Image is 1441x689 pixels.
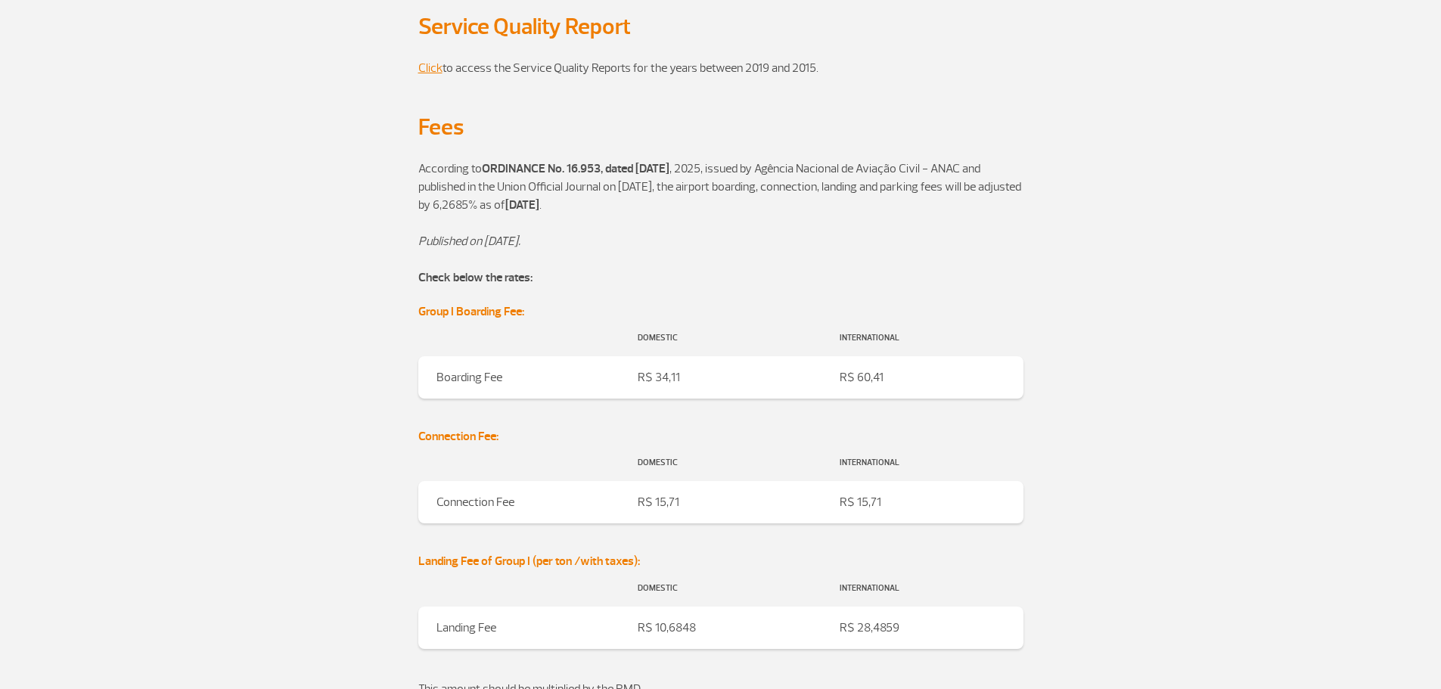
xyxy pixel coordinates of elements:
[418,160,1023,214] p: According to , 2025, issued by Agência Nacional de Aviação Civil - ANAC and published in the Unio...
[620,444,821,481] th: Domestic
[821,356,1023,399] td: R$ 60,41
[821,319,1023,356] th: International
[418,234,520,249] em: Published on [DATE].
[418,61,443,76] a: Click
[821,481,1023,523] td: R$ 15,71
[418,13,1023,41] h2: Service Quality Report
[505,197,539,213] strong: [DATE]
[620,319,821,356] th: Domestic
[620,356,821,399] td: R$ 34,11
[418,113,1023,141] h2: Fees
[620,481,821,523] td: R$ 15,71
[418,430,1023,444] h6: Connection Fee:
[418,607,620,649] td: Landing Fee
[418,305,1023,319] h6: Group I Boarding Fee:
[418,59,1023,77] p: to access the Service Quality Reports for the years between 2019 and 2015.
[418,356,620,399] td: Boarding Fee
[821,607,1023,649] td: R$ 28,4859
[482,161,669,176] strong: ORDINANCE No. 16.953, dated [DATE]
[620,570,821,607] th: Domestic
[821,444,1023,481] th: International
[620,607,821,649] td: R$ 10,6848
[418,554,1023,569] h6: Landing Fee of Group I (per ton /with taxes):
[418,270,533,285] strong: Check below the rates:
[821,570,1023,607] th: International
[418,481,620,523] td: Connection Fee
